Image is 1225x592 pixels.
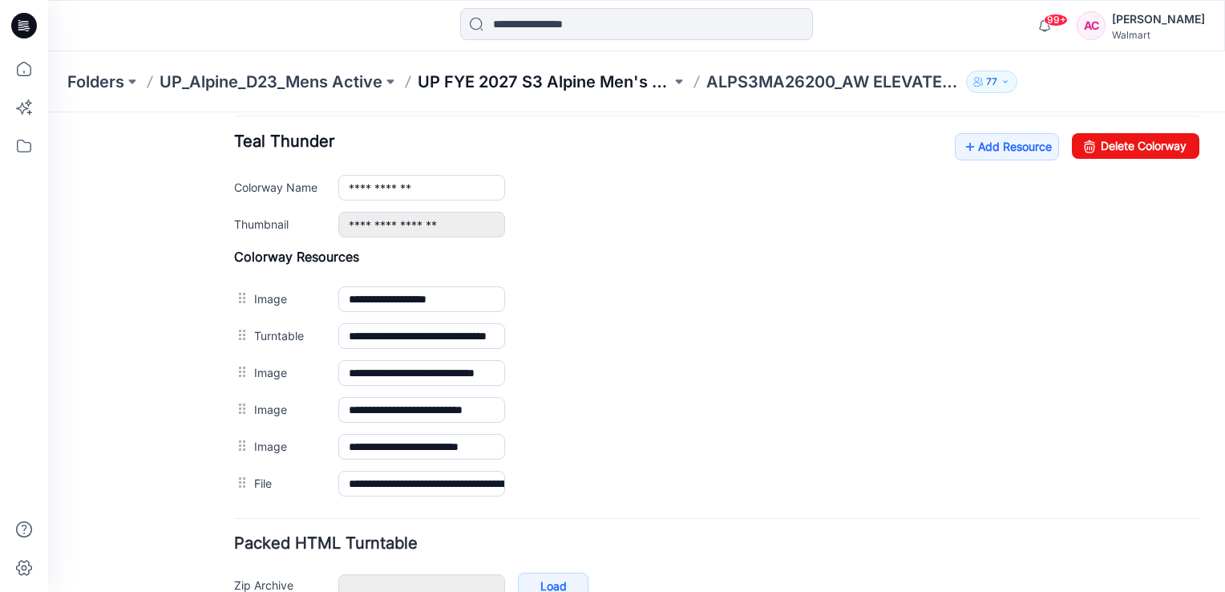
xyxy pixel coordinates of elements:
[1077,11,1106,40] div: AC
[966,71,1017,93] button: 77
[206,288,274,306] label: Image
[160,71,382,93] a: UP_Alpine_D23_Mens Active
[206,177,274,195] label: Image
[186,136,1151,152] h4: Colorway Resources
[206,251,274,269] label: Image
[206,325,274,343] label: Image
[1112,10,1205,29] div: [PERSON_NAME]
[1112,29,1205,41] div: Walmart
[206,362,274,379] label: File
[418,71,671,93] a: UP FYE 2027 S3 Alpine Men's Active Alpine
[186,424,1151,439] h4: Packed HTML Turntable
[1044,14,1068,26] span: 99+
[67,71,124,93] a: Folders
[470,460,540,488] a: Load
[48,112,1225,592] iframe: edit-style
[706,71,960,93] p: ALPS3MA26200_AW ELEVATED JACQUARD FASHION TEE OPTION 2 PT-WX-33709
[986,73,997,91] p: 77
[186,464,274,481] label: Zip Archive
[206,214,274,232] label: Turntable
